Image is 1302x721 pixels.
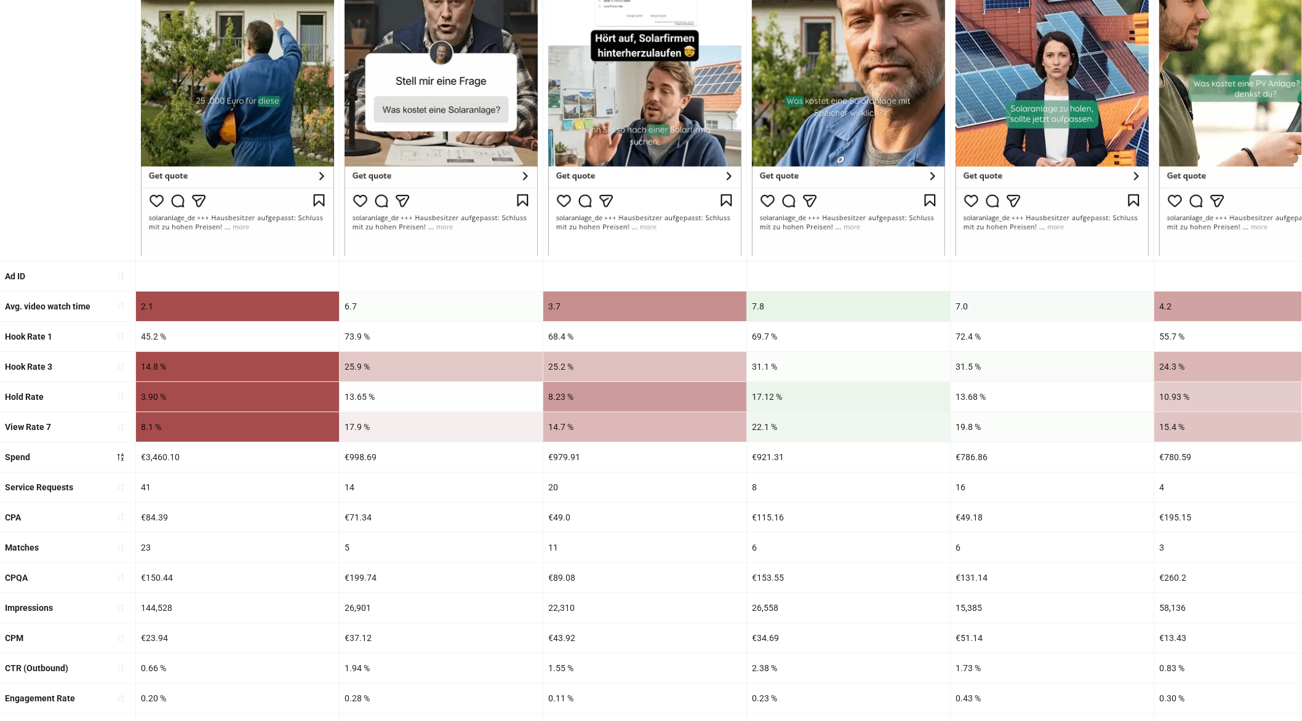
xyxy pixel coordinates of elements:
div: €51.14 [951,623,1154,653]
div: 41 [136,472,339,502]
div: 6 [951,533,1154,562]
div: €153.55 [747,563,950,592]
div: €921.31 [747,442,950,472]
div: 2.38 % [747,653,950,683]
span: sort-ascending [116,392,125,400]
div: 13.65 % [340,382,543,412]
div: 15,385 [951,593,1154,623]
div: €786.86 [951,442,1154,472]
div: 0.43 % [951,683,1154,713]
div: 2.1 [136,292,339,321]
div: 68.4 % [543,322,746,351]
div: 20 [543,472,746,502]
b: Spend [5,452,30,462]
span: sort-ascending [116,301,125,310]
b: Service Requests [5,482,73,492]
span: sort-ascending [116,362,125,370]
div: €115.16 [747,503,950,532]
div: 0.28 % [340,683,543,713]
div: 1.73 % [951,653,1154,683]
div: 45.2 % [136,322,339,351]
div: 8.1 % [136,412,339,442]
div: €998.69 [340,442,543,472]
b: Matches [5,543,39,552]
div: 26,558 [747,593,950,623]
div: €23.94 [136,623,339,653]
div: 22.1 % [747,412,950,442]
span: sort-ascending [116,543,125,552]
div: 7.8 [747,292,950,321]
div: 6 [747,533,950,562]
span: sort-ascending [116,694,125,703]
span: sort-ascending [116,664,125,672]
b: Hold Rate [5,392,44,402]
div: €979.91 [543,442,746,472]
div: 14.8 % [136,352,339,381]
div: 6.7 [340,292,543,321]
div: €71.34 [340,503,543,532]
div: 8.23 % [543,382,746,412]
div: 72.4 % [951,322,1154,351]
b: CPQA [5,573,28,583]
div: 31.1 % [747,352,950,381]
div: 3.90 % [136,382,339,412]
div: 11 [543,533,746,562]
b: Hook Rate 1 [5,332,52,341]
div: €37.12 [340,623,543,653]
b: CPA [5,512,21,522]
div: 14 [340,472,543,502]
div: 144,528 [136,593,339,623]
div: 26,901 [340,593,543,623]
div: 25.9 % [340,352,543,381]
div: 0.11 % [543,683,746,713]
div: 23 [136,533,339,562]
div: 1.94 % [340,653,543,683]
b: Avg. video watch time [5,301,90,311]
div: 0.20 % [136,683,339,713]
div: 0.66 % [136,653,339,683]
span: sort-ascending [116,603,125,612]
div: 5 [340,533,543,562]
div: 14.7 % [543,412,746,442]
div: 7.0 [951,292,1154,321]
b: Impressions [5,603,53,613]
div: 1.55 % [543,653,746,683]
div: 22,310 [543,593,746,623]
span: sort-ascending [116,423,125,431]
div: 17.9 % [340,412,543,442]
div: €199.74 [340,563,543,592]
div: 8 [747,472,950,502]
span: sort-ascending [116,271,125,280]
div: €131.14 [951,563,1154,592]
b: CPM [5,633,23,643]
div: 73.9 % [340,322,543,351]
div: €3,460.10 [136,442,339,472]
div: €89.08 [543,563,746,592]
div: €150.44 [136,563,339,592]
span: sort-ascending [116,332,125,340]
b: Engagement Rate [5,693,75,703]
div: €49.0 [543,503,746,532]
span: sort-ascending [116,634,125,642]
span: sort-ascending [116,573,125,582]
div: 31.5 % [951,352,1154,381]
div: €34.69 [747,623,950,653]
div: €84.39 [136,503,339,532]
b: View Rate 7 [5,422,51,432]
div: 19.8 % [951,412,1154,442]
div: 25.2 % [543,352,746,381]
span: sort-descending [116,453,125,461]
div: €43.92 [543,623,746,653]
div: 13.68 % [951,382,1154,412]
span: sort-ascending [116,483,125,492]
span: sort-ascending [116,513,125,522]
div: 17.12 % [747,382,950,412]
b: Ad ID [5,271,25,281]
div: €49.18 [951,503,1154,532]
div: 16 [951,472,1154,502]
div: 69.7 % [747,322,950,351]
div: 3.7 [543,292,746,321]
b: CTR (Outbound) [5,663,68,673]
div: 0.23 % [747,683,950,713]
b: Hook Rate 3 [5,362,52,372]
